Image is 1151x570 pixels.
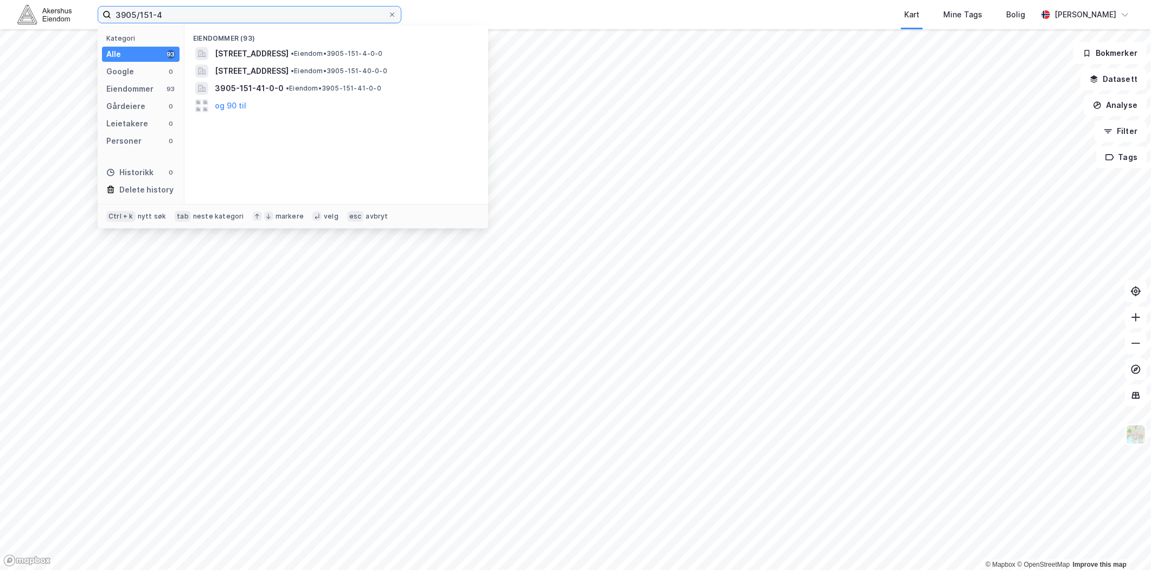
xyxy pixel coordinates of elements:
div: Eiendommer [106,82,154,95]
div: Personer [106,135,142,148]
div: 0 [167,137,175,145]
span: [STREET_ADDRESS] [215,47,289,60]
div: Alle [106,48,121,61]
a: Mapbox homepage [3,554,51,567]
div: Kart [904,8,919,21]
div: Leietakere [106,117,148,130]
a: OpenStreetMap [1017,561,1070,568]
a: Improve this map [1073,561,1127,568]
div: tab [175,211,191,222]
div: [PERSON_NAME] [1054,8,1116,21]
iframe: Chat Widget [1097,518,1151,570]
img: akershus-eiendom-logo.9091f326c980b4bce74ccdd9f866810c.svg [17,5,72,24]
span: [STREET_ADDRESS] [215,65,289,78]
span: 3905-151-41-0-0 [215,82,284,95]
div: Gårdeiere [106,100,145,113]
div: 0 [167,119,175,128]
div: Google [106,65,134,78]
div: Bolig [1006,8,1025,21]
div: 0 [167,102,175,111]
button: Bokmerker [1073,42,1147,64]
div: velg [324,212,338,221]
a: Mapbox [986,561,1015,568]
div: Kategori [106,34,180,42]
span: Eiendom • 3905-151-4-0-0 [291,49,383,58]
span: Eiendom • 3905-151-40-0-0 [291,67,387,75]
div: Eiendommer (93) [184,25,488,45]
div: markere [276,212,304,221]
div: 93 [167,50,175,59]
button: og 90 til [215,99,246,112]
div: Delete history [119,183,174,196]
button: Tags [1096,146,1147,168]
button: Analyse [1084,94,1147,116]
div: Kontrollprogram for chat [1097,518,1151,570]
div: Historikk [106,166,154,179]
span: • [291,49,294,57]
span: • [291,67,294,75]
div: 93 [167,85,175,93]
div: neste kategori [193,212,244,221]
img: Z [1126,424,1146,445]
div: Ctrl + k [106,211,136,222]
div: esc [347,211,364,222]
div: nytt søk [138,212,167,221]
span: Eiendom • 3905-151-41-0-0 [286,84,381,93]
div: 0 [167,67,175,76]
span: • [286,84,289,92]
div: avbryt [366,212,388,221]
input: Søk på adresse, matrikkel, gårdeiere, leietakere eller personer [111,7,388,23]
button: Datasett [1080,68,1147,90]
div: 0 [167,168,175,177]
button: Filter [1095,120,1147,142]
div: Mine Tags [943,8,982,21]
